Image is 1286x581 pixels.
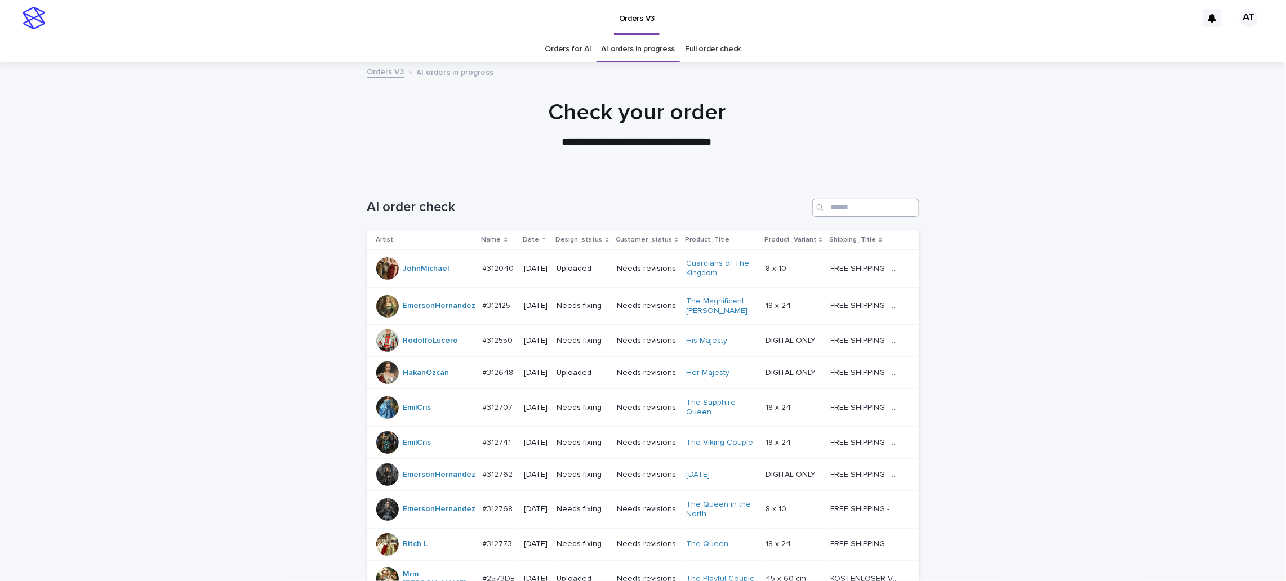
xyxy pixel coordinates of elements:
p: 18 x 24 [766,537,793,549]
p: FREE SHIPPING - preview in 1-2 business days, after your approval delivery will take 5-10 b.d. [830,436,903,448]
p: [DATE] [524,504,548,514]
p: AI orders in progress [417,65,494,78]
a: The Queen [686,539,728,549]
tr: Ritch L #312773#312773 [DATE]Needs fixingNeeds revisionsThe Queen 18 x 2418 x 24 FREE SHIPPING - ... [367,528,919,560]
p: FREE SHIPPING - preview in 1-2 business days, after your approval delivery will take 5-10 b.d. [830,262,903,274]
p: #312550 [483,334,515,346]
p: Shipping_Title [829,234,876,246]
p: [DATE] [524,264,548,274]
a: Her Majesty [686,368,729,378]
p: Uploaded [557,264,608,274]
h1: Check your order [361,99,913,126]
p: DIGITAL ONLY [766,468,818,480]
tr: EmilCris #312741#312741 [DATE]Needs fixingNeeds revisionsThe Viking Couple 18 x 2418 x 24 FREE SH... [367,426,919,458]
p: Product_Variant [764,234,816,246]
p: [DATE] [524,403,548,413]
p: Needs revisions [617,470,677,480]
tr: EmersonHernandez #312125#312125 [DATE]Needs fixingNeeds revisionsThe Magnificent [PERSON_NAME] 18... [367,287,919,325]
tr: EmersonHernandez #312768#312768 [DATE]Needs fixingNeeds revisionsThe Queen in the North 8 x 108 x... [367,490,919,528]
p: Needs revisions [617,301,677,311]
p: Design_status [556,234,603,246]
p: 18 x 24 [766,436,793,448]
a: EmersonHernandez [403,504,476,514]
p: Needs revisions [617,336,677,346]
a: EmilCris [403,403,431,413]
h1: AI order check [367,199,808,216]
p: #312768 [483,502,515,514]
p: #312773 [483,537,515,549]
p: FREE SHIPPING - preview in 1-2 business days, after your approval delivery will take 5-10 b.d. [830,468,903,480]
p: FREE SHIPPING - preview in 1-2 business days, after your approval delivery will take 5-10 b.d. [830,366,903,378]
p: Needs revisions [617,438,677,448]
p: Needs fixing [557,470,608,480]
p: [DATE] [524,368,548,378]
a: AI orders in progress [602,36,675,62]
p: Needs fixing [557,438,608,448]
a: EmersonHernandez [403,301,476,311]
a: The Viking Couple [686,438,753,448]
a: RodolfoLucero [403,336,459,346]
a: His Majesty [686,336,727,346]
a: Full order check [685,36,741,62]
p: FREE SHIPPING - preview in 1-2 business days, after your approval delivery will take 5-10 b.d. [830,334,903,346]
tr: JohnMichael #312040#312040 [DATE]UploadedNeeds revisionsGuardians of The Kingdom 8 x 108 x 10 FRE... [367,250,919,288]
p: Needs fixing [557,504,608,514]
div: AT [1240,9,1258,27]
a: JohnMichael [403,264,450,274]
p: [DATE] [524,336,548,346]
a: Ritch L [403,539,428,549]
p: Needs fixing [557,403,608,413]
img: stacker-logo-s-only.png [23,7,45,29]
a: Orders V3 [367,65,404,78]
p: Product_Title [685,234,729,246]
p: Needs revisions [617,403,677,413]
p: Needs fixing [557,539,608,549]
a: EmilCris [403,438,431,448]
p: Needs fixing [557,301,608,311]
a: Orders for AI [545,36,591,62]
input: Search [812,199,919,217]
p: [DATE] [524,470,548,480]
p: Name [482,234,501,246]
p: FREE SHIPPING - preview in 1-2 business days, after your approval delivery will take 5-10 b.d. [830,401,903,413]
p: FREE SHIPPING - preview in 1-2 business days, after your approval delivery will take 5-10 b.d. [830,299,903,311]
p: DIGITAL ONLY [766,366,818,378]
p: 8 x 10 [766,502,789,514]
p: Needs revisions [617,264,677,274]
p: #312741 [483,436,514,448]
a: The Magnificent [PERSON_NAME] [686,297,757,316]
p: Needs fixing [557,336,608,346]
p: Needs revisions [617,539,677,549]
p: #312040 [483,262,517,274]
p: FREE SHIPPING - preview in 1-2 business days, after your approval delivery will take 5-10 b.d. [830,502,903,514]
tr: EmilCris #312707#312707 [DATE]Needs fixingNeeds revisionsThe Sapphire Queen 18 x 2418 x 24 FREE S... [367,389,919,427]
p: DIGITAL ONLY [766,334,818,346]
p: #312762 [483,468,515,480]
p: 8 x 10 [766,262,789,274]
a: The Queen in the North [686,500,757,519]
p: [DATE] [524,539,548,549]
tr: HakanOzcan #312648#312648 [DATE]UploadedNeeds revisionsHer Majesty DIGITAL ONLYDIGITAL ONLY FREE ... [367,357,919,389]
p: 18 x 24 [766,299,793,311]
a: [DATE] [686,470,710,480]
a: Guardians of The Kingdom [686,259,757,278]
p: [DATE] [524,301,548,311]
a: EmersonHernandez [403,470,476,480]
a: The Sapphire Queen [686,398,757,417]
p: Needs revisions [617,504,677,514]
p: Needs revisions [617,368,677,378]
p: Artist [376,234,394,246]
p: [DATE] [524,438,548,448]
p: Customer_status [616,234,672,246]
p: 18 x 24 [766,401,793,413]
a: HakanOzcan [403,368,450,378]
tr: RodolfoLucero #312550#312550 [DATE]Needs fixingNeeds revisionsHis Majesty DIGITAL ONLYDIGITAL ONL... [367,325,919,357]
p: #312707 [483,401,515,413]
p: Date [523,234,540,246]
p: Uploaded [557,368,608,378]
p: FREE SHIPPING - preview in 1-2 business days, after your approval delivery will take 5-10 b.d. [830,537,903,549]
p: #312125 [483,299,513,311]
p: #312648 [483,366,516,378]
tr: EmersonHernandez #312762#312762 [DATE]Needs fixingNeeds revisions[DATE] DIGITAL ONLYDIGITAL ONLY ... [367,458,919,490]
